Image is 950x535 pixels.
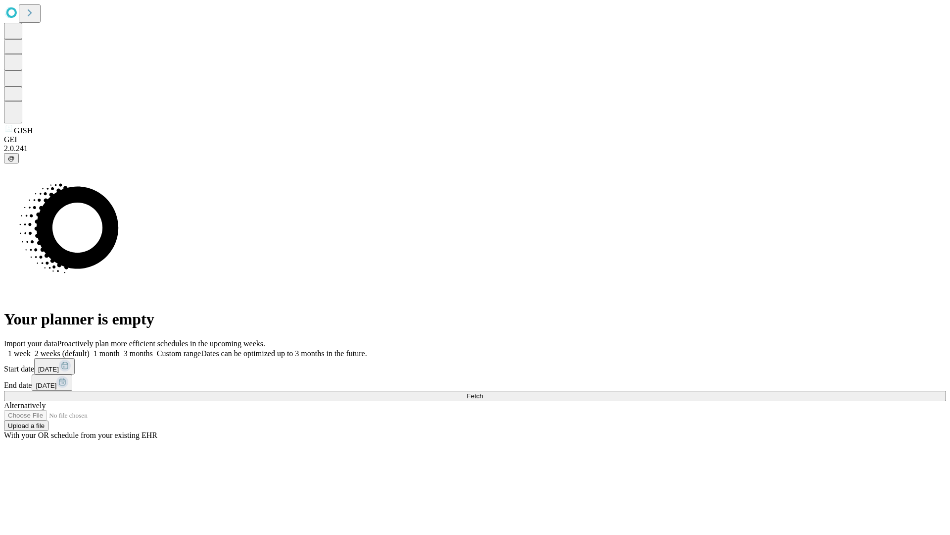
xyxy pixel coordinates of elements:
span: GJSH [14,126,33,135]
div: GEI [4,135,946,144]
span: With your OR schedule from your existing EHR [4,431,157,439]
span: @ [8,155,15,162]
span: 3 months [124,349,153,358]
h1: Your planner is empty [4,310,946,328]
button: Fetch [4,391,946,401]
span: Import your data [4,339,57,348]
span: 2 weeks (default) [35,349,90,358]
span: Dates can be optimized up to 3 months in the future. [201,349,367,358]
span: Custom range [157,349,201,358]
span: Alternatively [4,401,46,410]
div: 2.0.241 [4,144,946,153]
span: Proactively plan more efficient schedules in the upcoming weeks. [57,339,265,348]
span: 1 month [94,349,120,358]
button: Upload a file [4,421,48,431]
span: Fetch [467,392,483,400]
button: @ [4,153,19,163]
div: End date [4,374,946,391]
button: [DATE] [34,358,75,374]
div: Start date [4,358,946,374]
button: [DATE] [32,374,72,391]
span: [DATE] [38,366,59,373]
span: 1 week [8,349,31,358]
span: [DATE] [36,382,56,389]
